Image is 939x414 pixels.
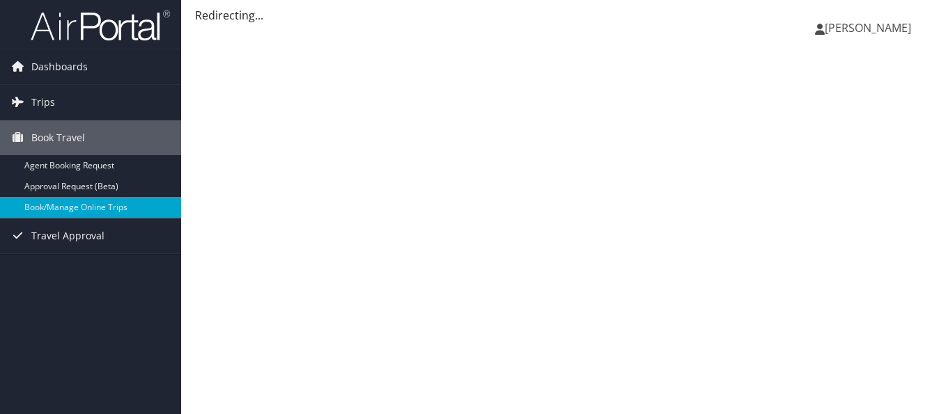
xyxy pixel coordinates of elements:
span: Travel Approval [31,218,104,253]
span: Book Travel [31,120,85,155]
span: Dashboards [31,49,88,84]
div: Redirecting... [195,7,925,24]
a: [PERSON_NAME] [815,7,925,49]
span: [PERSON_NAME] [825,20,911,35]
span: Trips [31,85,55,120]
img: airportal-logo.png [31,9,170,42]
